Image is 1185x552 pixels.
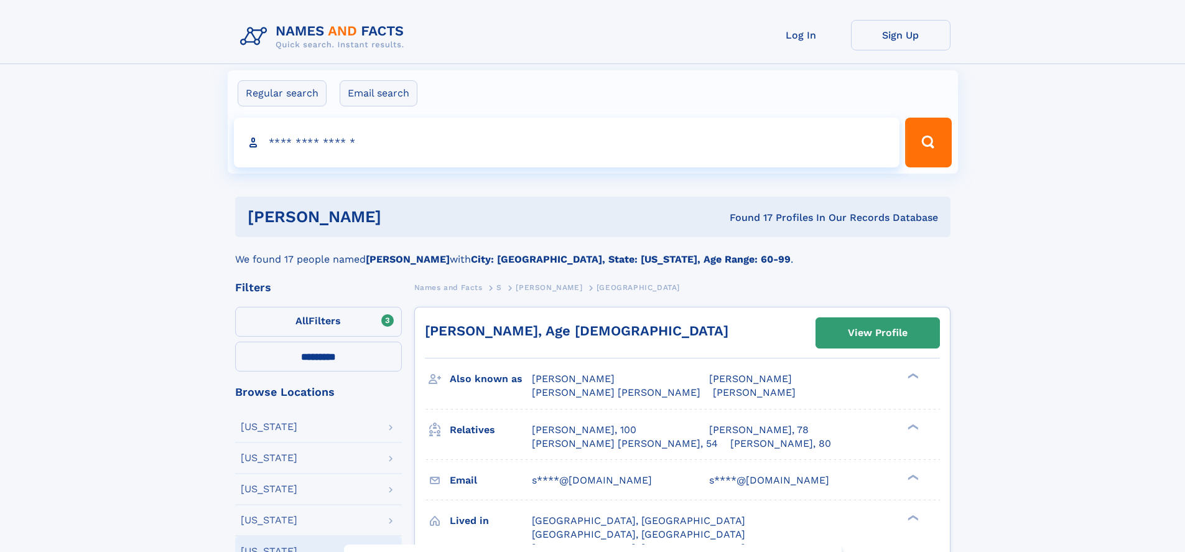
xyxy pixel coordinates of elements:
[904,473,919,481] div: ❯
[904,423,919,431] div: ❯
[235,386,402,398] div: Browse Locations
[516,279,582,295] a: [PERSON_NAME]
[235,282,402,293] div: Filters
[816,318,939,348] a: View Profile
[295,315,309,327] span: All
[904,372,919,380] div: ❯
[241,422,297,432] div: [US_STATE]
[904,513,919,522] div: ❯
[450,510,532,531] h3: Lived in
[532,373,615,385] span: [PERSON_NAME]
[450,368,532,390] h3: Also known as
[471,253,791,265] b: City: [GEOGRAPHIC_DATA], State: [US_STATE], Age Range: 60-99
[555,211,938,225] div: Found 17 Profiles In Our Records Database
[425,323,728,339] a: [PERSON_NAME], Age [DEMOGRAPHIC_DATA]
[241,515,297,525] div: [US_STATE]
[532,386,700,398] span: [PERSON_NAME] [PERSON_NAME]
[241,453,297,463] div: [US_STATE]
[597,283,680,292] span: [GEOGRAPHIC_DATA]
[248,209,555,225] h1: [PERSON_NAME]
[366,253,450,265] b: [PERSON_NAME]
[709,373,792,385] span: [PERSON_NAME]
[532,437,718,451] a: [PERSON_NAME] [PERSON_NAME], 54
[414,279,483,295] a: Names and Facts
[241,484,297,494] div: [US_STATE]
[235,237,950,267] div: We found 17 people named with .
[496,279,502,295] a: S
[713,386,796,398] span: [PERSON_NAME]
[496,283,502,292] span: S
[709,423,809,437] a: [PERSON_NAME], 78
[340,80,417,106] label: Email search
[905,118,951,167] button: Search Button
[851,20,950,50] a: Sign Up
[848,319,908,347] div: View Profile
[730,437,831,451] a: [PERSON_NAME], 80
[450,419,532,441] h3: Relatives
[532,515,745,526] span: [GEOGRAPHIC_DATA], [GEOGRAPHIC_DATA]
[532,423,636,437] a: [PERSON_NAME], 100
[238,80,327,106] label: Regular search
[751,20,851,50] a: Log In
[516,283,582,292] span: [PERSON_NAME]
[235,20,414,54] img: Logo Names and Facts
[234,118,900,167] input: search input
[450,470,532,491] h3: Email
[532,528,745,540] span: [GEOGRAPHIC_DATA], [GEOGRAPHIC_DATA]
[235,307,402,337] label: Filters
